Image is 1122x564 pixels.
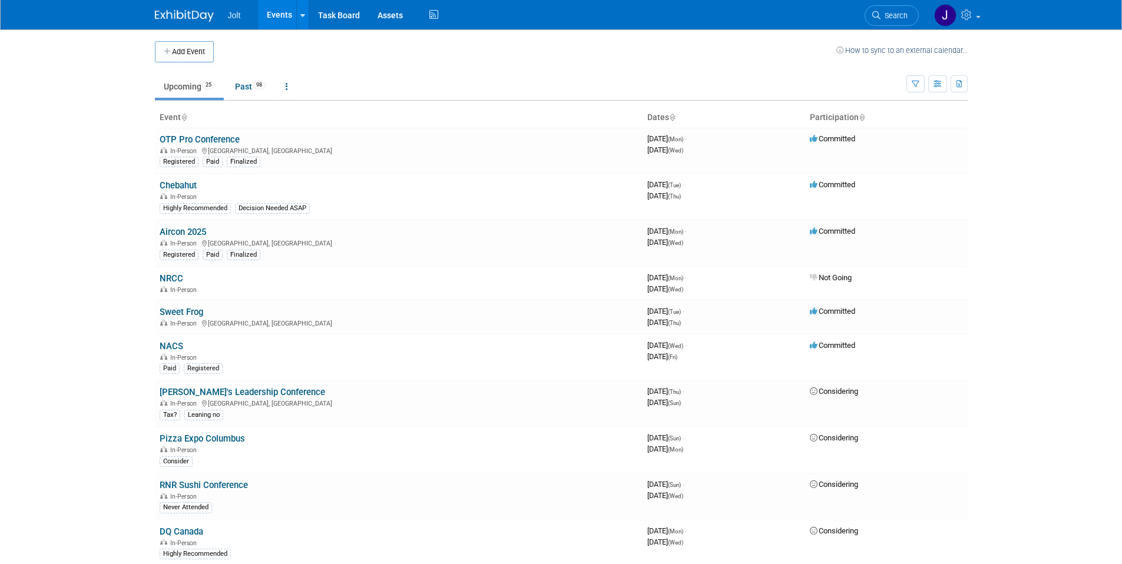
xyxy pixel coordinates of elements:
[160,398,638,407] div: [GEOGRAPHIC_DATA], [GEOGRAPHIC_DATA]
[155,75,224,98] a: Upcoming25
[160,354,167,360] img: In-Person Event
[647,284,683,293] span: [DATE]
[184,410,223,420] div: Leaning no
[683,387,684,396] span: -
[160,502,212,513] div: Never Attended
[203,157,223,167] div: Paid
[810,341,855,350] span: Committed
[170,354,200,361] span: In-Person
[160,273,183,284] a: NRCC
[668,539,683,546] span: (Wed)
[160,480,248,490] a: RNR Sushi Conference
[668,320,681,326] span: (Thu)
[181,112,187,122] a: Sort by Event Name
[685,273,687,282] span: -
[669,112,675,122] a: Sort by Start Date
[160,307,203,317] a: Sweet Frog
[160,320,167,326] img: In-Person Event
[160,250,198,260] div: Registered
[203,250,223,260] div: Paid
[934,4,956,26] img: JayneAnn Copeland
[227,250,260,260] div: Finalized
[683,180,684,189] span: -
[170,240,200,247] span: In-Person
[160,363,180,374] div: Paid
[160,341,183,351] a: NACS
[160,134,240,145] a: OTP Pro Conference
[683,433,684,442] span: -
[647,227,687,235] span: [DATE]
[647,145,683,154] span: [DATE]
[160,203,231,214] div: Highly Recommended
[810,134,855,143] span: Committed
[668,193,681,200] span: (Thu)
[668,286,683,293] span: (Wed)
[160,433,245,444] a: Pizza Expo Columbus
[810,273,852,282] span: Not Going
[160,539,167,545] img: In-Person Event
[647,480,684,489] span: [DATE]
[685,526,687,535] span: -
[170,493,200,500] span: In-Person
[668,308,681,315] span: (Tue)
[160,145,638,155] div: [GEOGRAPHIC_DATA], [GEOGRAPHIC_DATA]
[160,387,325,397] a: [PERSON_NAME]'s Leadership Conference
[160,318,638,327] div: [GEOGRAPHIC_DATA], [GEOGRAPHIC_DATA]
[668,343,683,349] span: (Wed)
[155,10,214,22] img: ExhibitDay
[647,526,687,535] span: [DATE]
[253,81,266,89] span: 98
[683,307,684,316] span: -
[170,147,200,155] span: In-Person
[668,400,681,406] span: (Sun)
[160,549,231,559] div: Highly Recommended
[859,112,865,122] a: Sort by Participation Type
[155,108,643,128] th: Event
[647,238,683,247] span: [DATE]
[668,275,683,281] span: (Mon)
[810,480,858,489] span: Considering
[810,433,858,442] span: Considering
[668,446,683,453] span: (Mon)
[685,227,687,235] span: -
[160,180,197,191] a: Chebahut
[647,444,683,453] span: [DATE]
[647,180,684,189] span: [DATE]
[810,180,855,189] span: Committed
[683,480,684,489] span: -
[235,203,310,214] div: Decision Needed ASAP
[202,81,215,89] span: 25
[647,538,683,546] span: [DATE]
[668,389,681,395] span: (Thu)
[170,400,200,407] span: In-Person
[668,493,683,499] span: (Wed)
[160,238,638,247] div: [GEOGRAPHIC_DATA], [GEOGRAPHIC_DATA]
[685,341,687,350] span: -
[647,398,681,407] span: [DATE]
[668,482,681,488] span: (Sun)
[810,387,858,396] span: Considering
[647,273,687,282] span: [DATE]
[647,433,684,442] span: [DATE]
[647,191,681,200] span: [DATE]
[668,528,683,535] span: (Mon)
[226,75,274,98] a: Past98
[160,286,167,292] img: In-Person Event
[881,11,908,20] span: Search
[836,46,968,55] a: How to sync to an external calendar...
[160,157,198,167] div: Registered
[668,435,681,442] span: (Sun)
[184,363,223,374] div: Registered
[160,400,167,406] img: In-Person Event
[668,240,683,246] span: (Wed)
[647,341,687,350] span: [DATE]
[170,539,200,547] span: In-Person
[685,134,687,143] span: -
[810,526,858,535] span: Considering
[160,147,167,153] img: In-Person Event
[160,240,167,245] img: In-Person Event
[647,134,687,143] span: [DATE]
[160,227,206,237] a: Aircon 2025
[810,227,855,235] span: Committed
[647,491,683,500] span: [DATE]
